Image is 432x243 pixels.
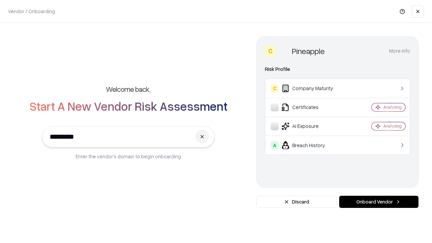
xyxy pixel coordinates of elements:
div: Certificates [271,103,351,111]
div: AI Exposure [271,122,351,130]
h2: Start A New Vendor Risk Assessment [29,99,227,113]
h5: Welcome back, [106,84,151,94]
div: Analyzing [383,123,402,129]
button: Discard [256,196,336,208]
img: Pineapple [278,46,289,56]
div: Risk Profile [265,65,410,73]
div: C [271,84,279,92]
div: C [265,46,276,56]
div: Company Maturity [271,84,351,92]
div: Breach History [271,141,351,149]
div: A [271,141,279,149]
div: Analyzing [383,104,402,110]
button: More info [389,45,410,57]
p: Vendor / Onboarding [8,8,55,15]
p: Enter the vendor’s domain to begin onboarding [76,153,181,160]
div: Pineapple [292,46,325,56]
button: Onboard Vendor [339,196,418,208]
